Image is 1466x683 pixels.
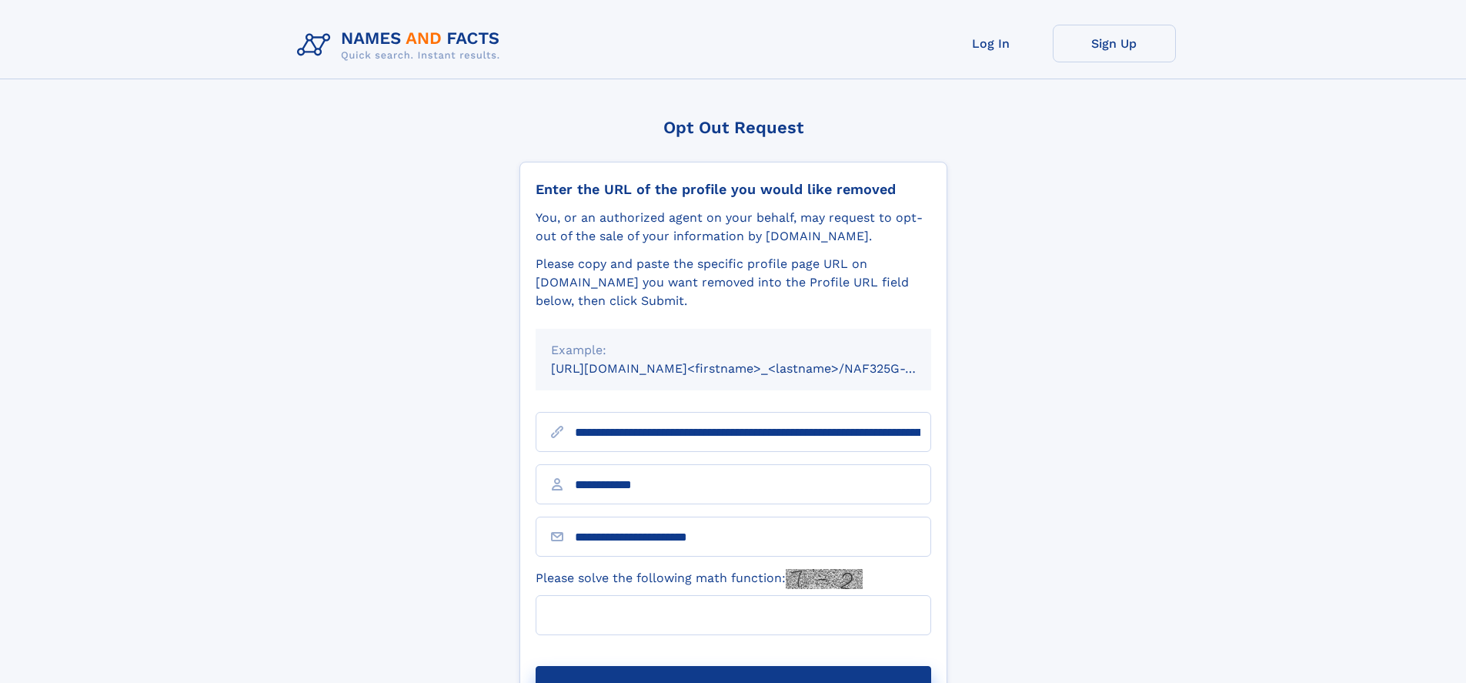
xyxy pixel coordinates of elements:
[536,181,931,198] div: Enter the URL of the profile you would like removed
[1053,25,1176,62] a: Sign Up
[291,25,513,66] img: Logo Names and Facts
[930,25,1053,62] a: Log In
[519,118,947,137] div: Opt Out Request
[536,569,863,589] label: Please solve the following math function:
[551,361,960,376] small: [URL][DOMAIN_NAME]<firstname>_<lastname>/NAF325G-xxxxxxxx
[551,341,916,360] div: Example:
[536,209,931,246] div: You, or an authorized agent on your behalf, may request to opt-out of the sale of your informatio...
[536,255,931,310] div: Please copy and paste the specific profile page URL on [DOMAIN_NAME] you want removed into the Pr...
